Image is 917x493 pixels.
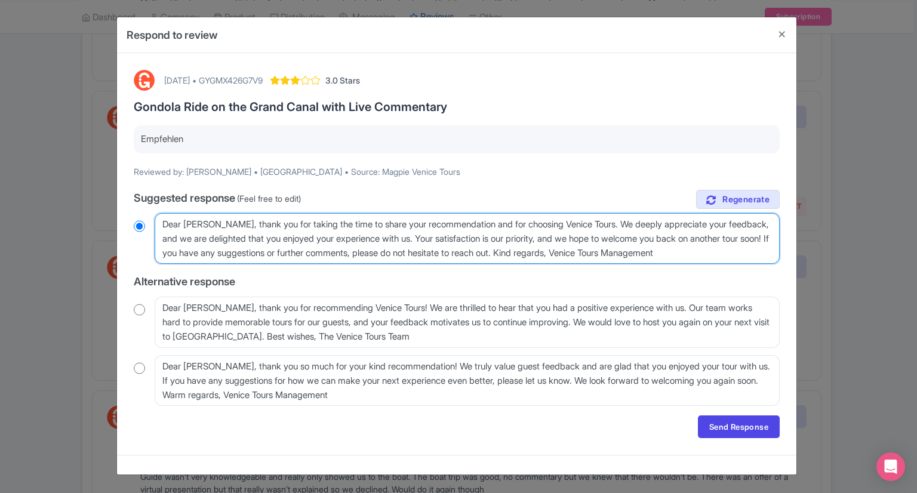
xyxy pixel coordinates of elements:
[134,165,780,178] p: Reviewed by: [PERSON_NAME] • [GEOGRAPHIC_DATA] • Source: Magpie Venice Tours
[237,193,301,204] span: (Feel free to edit)
[134,100,780,113] h3: Gondola Ride on the Grand Canal with Live Commentary
[134,275,235,288] span: Alternative response
[155,297,780,348] textarea: Dear [PERSON_NAME], thank you for recommending Venice Tours! We are thrilled to hear that you had...
[164,74,263,87] div: [DATE] • GYGMX426G7V9
[134,192,235,204] span: Suggested response
[155,213,780,264] textarea: Dear [PERSON_NAME], thank you for taking the time to share your recommendation and for choosing V...
[127,27,218,43] h4: Respond to review
[696,190,780,209] a: Regenerate
[722,194,770,205] span: Regenerate
[134,70,155,91] img: GetYourGuide Logo
[768,17,796,51] button: Close
[325,74,360,87] span: 3.0 Stars
[698,415,780,438] a: Send Response
[141,133,773,146] p: Empfehlen
[155,355,780,406] textarea: Dear [PERSON_NAME], thank you so much for your kind recommendation! We truly value guest feedback...
[876,452,905,481] div: Open Intercom Messenger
